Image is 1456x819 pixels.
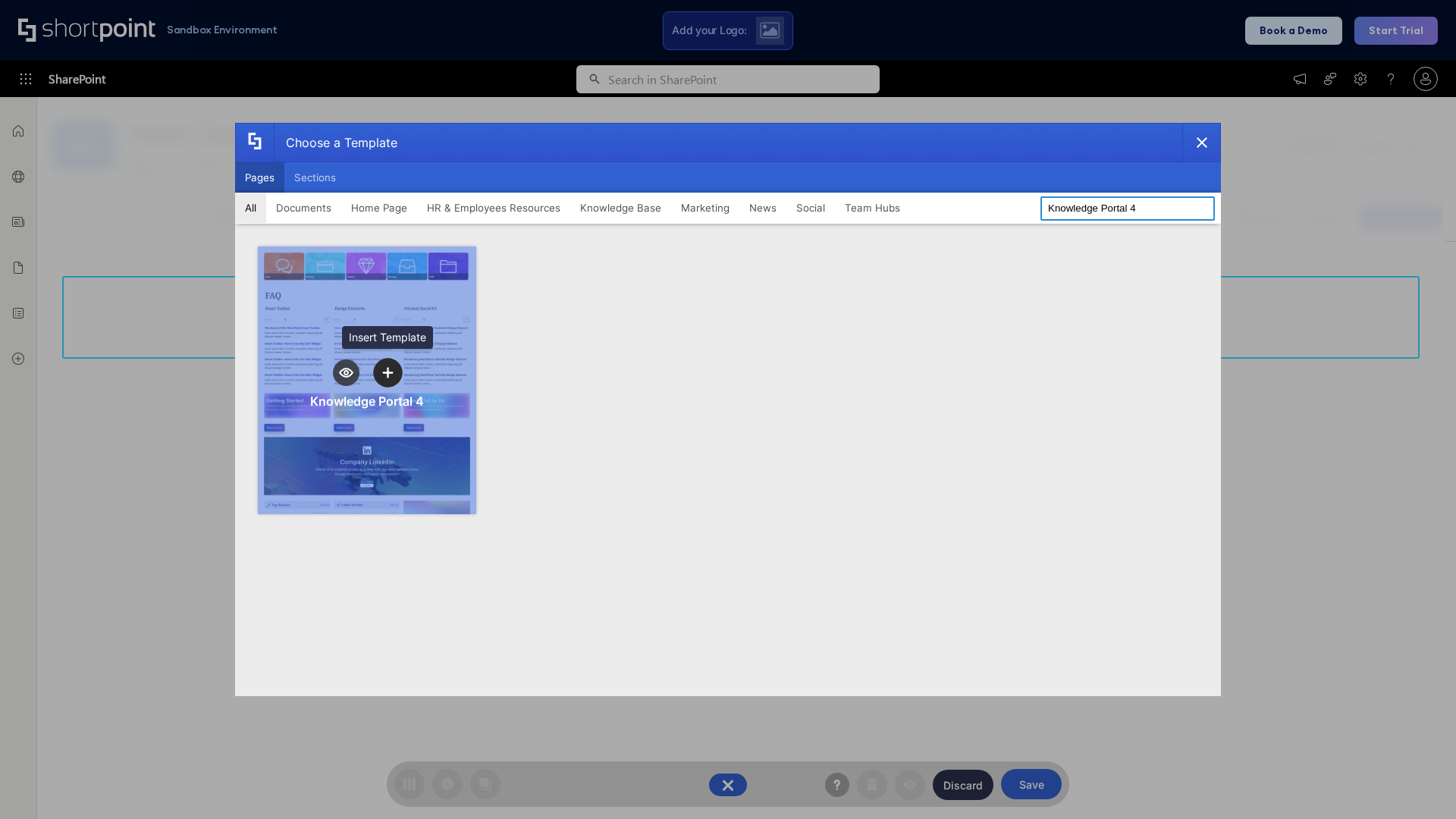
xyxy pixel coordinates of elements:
[310,394,424,409] div: Knowledge Portal 4
[235,123,1221,696] div: template selector
[786,193,835,223] button: Social
[266,193,341,223] button: Documents
[1380,746,1456,819] iframe: Chat Widget
[341,193,417,223] button: Home Page
[284,162,346,193] button: Sections
[739,193,786,223] button: News
[1040,196,1215,221] input: Search
[570,193,671,223] button: Knowledge Base
[274,124,397,162] div: Choose a Template
[671,193,739,223] button: Marketing
[235,162,284,193] button: Pages
[835,193,910,223] button: Team Hubs
[417,193,570,223] button: HR & Employees Resources
[235,193,266,223] button: All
